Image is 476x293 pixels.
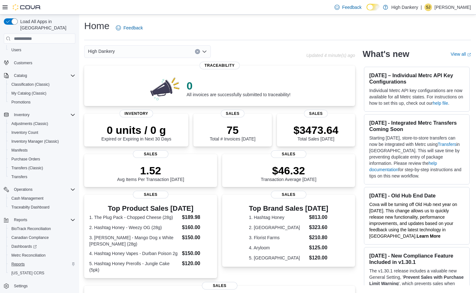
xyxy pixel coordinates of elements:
span: Manifests [11,148,28,153]
span: [US_STATE] CCRS [11,271,44,276]
button: Operations [1,185,78,194]
h3: [DATE] - Old Hub End Date [369,192,464,199]
span: Sales [304,110,328,117]
a: Settings [11,282,30,290]
a: My Catalog (Classic) [9,90,49,97]
span: Transfers (Classic) [11,165,43,171]
strong: Prevent Sales with Purchase Limit Warning [369,275,464,286]
div: Starland Joseph [424,3,432,11]
span: Adjustments (Classic) [9,120,75,128]
p: High Dankery [391,3,418,11]
span: Operations [14,187,33,192]
span: Inventory Manager (Classic) [11,139,59,144]
span: My Catalog (Classic) [11,91,47,96]
dd: $813.00 [309,214,328,221]
button: BioTrack Reconciliation [6,224,78,233]
button: Manifests [6,146,78,155]
span: Adjustments (Classic) [11,121,48,126]
span: Transfers [9,173,75,181]
button: Promotions [6,98,78,107]
span: Reports [11,216,75,224]
a: Feedback [113,22,145,34]
button: Adjustments (Classic) [6,119,78,128]
span: Inventory [119,110,153,117]
dt: 5. [GEOGRAPHIC_DATA] [249,255,306,261]
a: Adjustments (Classic) [9,120,51,128]
a: Metrc Reconciliation [9,252,48,259]
a: Transfers [438,142,456,147]
span: Inventory Count [11,130,38,135]
span: Settings [14,284,28,289]
a: BioTrack Reconciliation [9,225,53,233]
div: Transaction Average [DATE] [261,164,316,182]
dd: $189.98 [182,214,212,221]
span: Customers [14,60,32,65]
button: Classification (Classic) [6,80,78,89]
dd: $125.00 [309,244,328,252]
a: Dashboards [9,243,39,250]
button: Purchase Orders [6,155,78,164]
a: Transfers (Classic) [9,164,46,172]
button: Reports [1,215,78,224]
p: $3473.64 [293,124,338,136]
dd: $210.80 [309,234,328,241]
p: Updated 4 minute(s) ago [306,53,355,58]
span: Inventory Count [9,129,75,136]
p: 0 [187,79,291,92]
button: Catalog [1,71,78,80]
h3: [DATE] - Integrated Metrc Transfers Coming Soon [369,120,464,132]
a: Canadian Compliance [9,234,51,241]
span: Dashboards [11,244,37,249]
svg: External link [467,53,471,57]
dt: 2. Hashtag Honey - Weezy OG (28g) [89,224,179,231]
a: Classification (Classic) [9,81,52,88]
a: Inventory Count [9,129,41,136]
p: Individual Metrc API key configurations are now available for all Metrc states. For instructions ... [369,87,464,106]
dt: 2. [GEOGRAPHIC_DATA] [249,224,306,231]
span: Traceabilty Dashboard [9,203,75,211]
span: Inventory [11,111,75,119]
div: Total # Invoices [DATE] [210,124,255,141]
p: 75 [210,124,255,136]
span: Sales [271,191,306,198]
button: Reports [6,260,78,269]
button: Inventory Count [6,128,78,137]
button: Reports [11,216,30,224]
span: Traceabilty Dashboard [11,205,49,210]
span: Transfers (Classic) [9,164,75,172]
span: Dark Mode [366,10,367,11]
p: | [421,3,422,11]
span: Catalog [14,73,27,78]
button: Cash Management [6,194,78,203]
p: 1.52 [117,164,184,177]
p: [PERSON_NAME] [435,3,471,11]
h3: [DATE] - New Compliance Feature Included in v1.30.1 [369,252,464,265]
dd: $120.00 [309,254,328,262]
div: All invoices are successfully submitted to traceability! [187,79,291,97]
dt: 5. Hashtag Honey Prerolls - Jungle Cake (5pk) [89,260,179,273]
button: Operations [11,186,35,193]
span: Load All Apps in [GEOGRAPHIC_DATA] [18,18,75,31]
span: Washington CCRS [9,269,75,277]
span: Cash Management [9,195,75,202]
span: Metrc Reconciliation [9,252,75,259]
span: Canadian Compliance [9,234,75,241]
span: Reports [11,262,25,267]
p: $46.32 [261,164,316,177]
dt: 4. Hashtag Honey Vapes - Durban Poison 2g [89,250,179,257]
button: Open list of options [202,49,207,54]
a: Dashboards [6,242,78,251]
h2: What's new [363,49,409,59]
a: Transfers [9,173,30,181]
dd: $150.00 [182,234,212,241]
span: Sales [221,110,245,117]
div: Total Sales [DATE] [293,124,338,141]
h3: Top Brand Sales [DATE] [249,205,328,212]
button: Clear input [195,49,200,54]
span: Customers [11,59,75,67]
button: Catalog [11,72,29,79]
p: 0 units / 0 g [101,124,171,136]
a: View allExternal link [451,52,471,57]
span: Inventory Manager (Classic) [9,138,75,145]
span: Reports [14,217,27,222]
